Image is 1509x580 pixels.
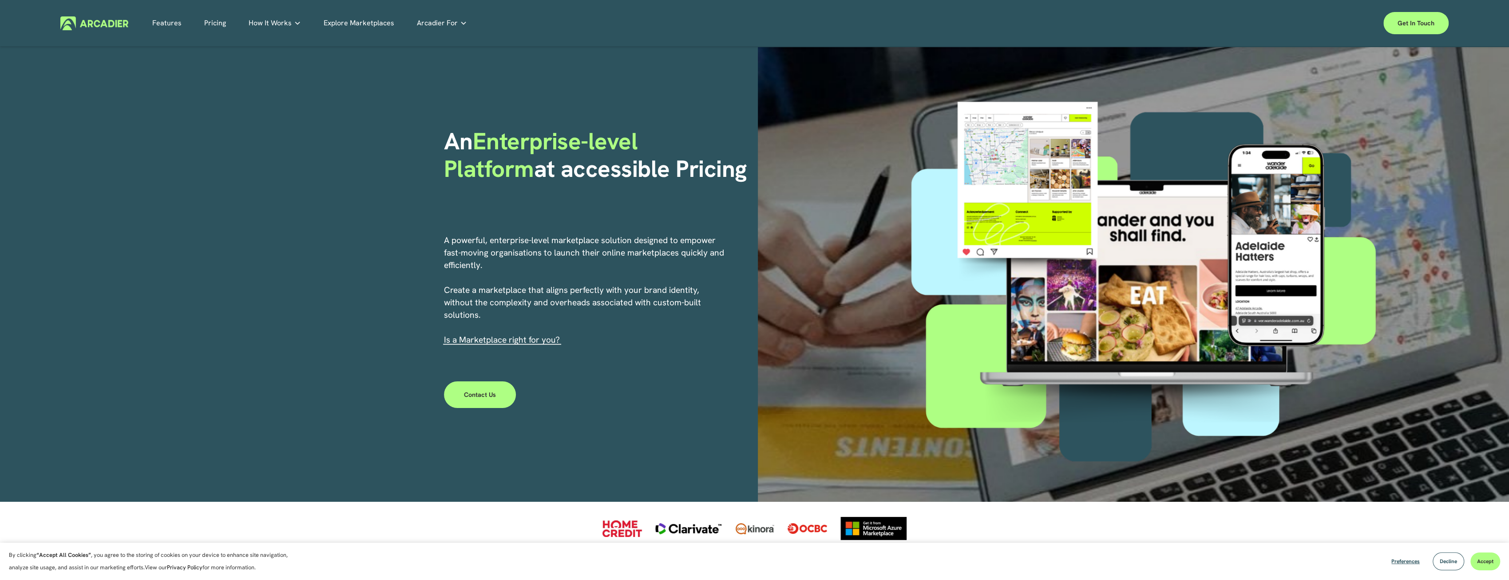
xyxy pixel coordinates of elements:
[324,16,394,30] a: Explore Marketplaces
[36,551,91,559] strong: “Accept All Cookies”
[167,564,202,571] a: Privacy Policy
[9,549,297,574] p: By clicking , you agree to the storing of cookies on your device to enhance site navigation, anal...
[417,17,458,29] span: Arcadier For
[444,126,644,184] span: Enterprise-level Platform
[417,16,467,30] a: folder dropdown
[444,128,752,183] h1: An at accessible Pricing
[249,17,292,29] span: How It Works
[1433,552,1464,570] button: Decline
[444,381,516,408] a: Contact Us
[444,334,560,345] span: I
[1391,558,1420,565] span: Preferences
[1383,12,1449,34] a: Get in touch
[444,234,725,346] p: A powerful, enterprise-level marketplace solution designed to empower fast-moving organisations t...
[152,16,182,30] a: Features
[1465,537,1509,580] iframe: Chat Widget
[446,334,560,345] a: s a Marketplace right for you?
[1385,552,1426,570] button: Preferences
[204,16,226,30] a: Pricing
[60,16,128,30] img: Arcadier
[1440,558,1457,565] span: Decline
[249,16,301,30] a: folder dropdown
